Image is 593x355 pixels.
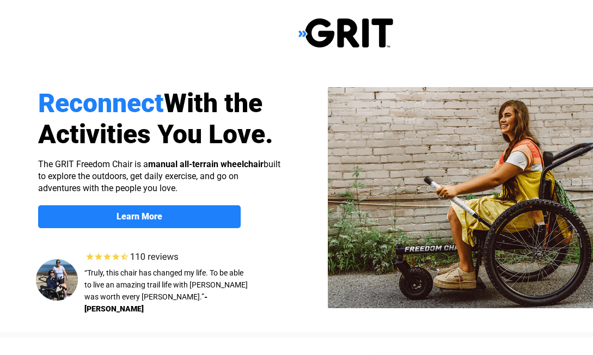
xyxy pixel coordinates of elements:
span: Reconnect [38,88,164,119]
span: Activities You Love. [38,119,273,150]
strong: Learn More [117,211,162,222]
span: The GRIT Freedom Chair is a built to explore the outdoors, get daily exercise, and go on adventur... [38,159,280,193]
span: With the [164,88,262,119]
a: Learn More [38,205,241,228]
strong: manual all-terrain wheelchair [148,159,264,169]
span: “Truly, this chair has changed my life. To be able to live an amazing trail life with [PERSON_NAM... [84,268,248,301]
